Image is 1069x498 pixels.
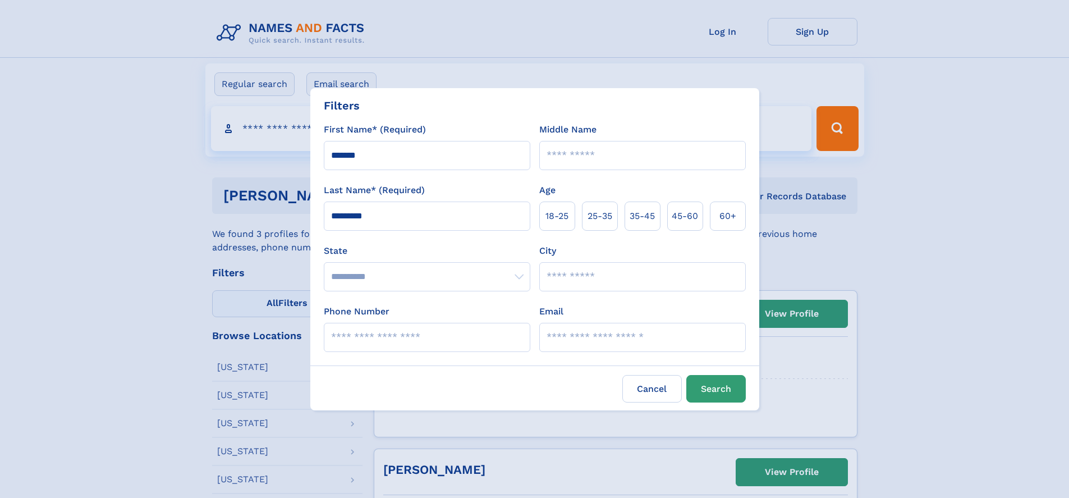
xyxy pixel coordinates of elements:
[539,123,597,136] label: Middle Name
[545,209,568,223] span: 18‑25
[686,375,746,403] button: Search
[324,123,426,136] label: First Name* (Required)
[539,184,556,197] label: Age
[539,244,556,258] label: City
[539,305,563,318] label: Email
[324,305,389,318] label: Phone Number
[588,209,612,223] span: 25‑35
[324,244,530,258] label: State
[719,209,736,223] span: 60+
[324,184,425,197] label: Last Name* (Required)
[672,209,698,223] span: 45‑60
[630,209,655,223] span: 35‑45
[622,375,682,403] label: Cancel
[324,97,360,114] div: Filters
